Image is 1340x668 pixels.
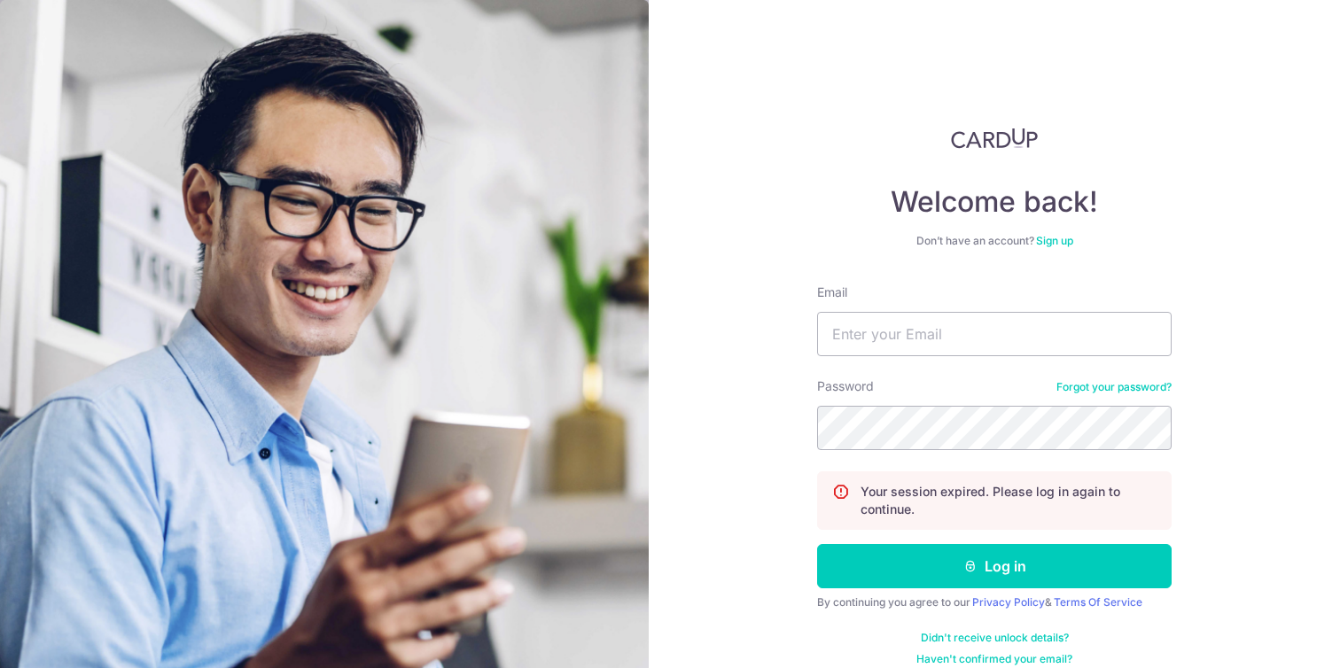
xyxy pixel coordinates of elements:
[1054,595,1142,609] a: Terms Of Service
[1056,380,1172,394] a: Forgot your password?
[817,595,1172,610] div: By continuing you agree to our &
[951,128,1038,149] img: CardUp Logo
[817,234,1172,248] div: Don’t have an account?
[817,312,1172,356] input: Enter your Email
[916,652,1072,666] a: Haven't confirmed your email?
[817,184,1172,220] h4: Welcome back!
[817,377,874,395] label: Password
[1036,234,1073,247] a: Sign up
[817,544,1172,588] button: Log in
[921,631,1069,645] a: Didn't receive unlock details?
[861,483,1157,518] p: Your session expired. Please log in again to continue.
[817,284,847,301] label: Email
[972,595,1045,609] a: Privacy Policy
